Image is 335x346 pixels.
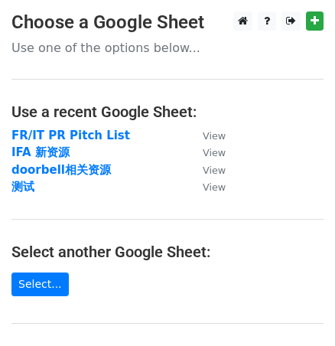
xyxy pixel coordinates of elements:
[11,180,34,194] a: 测试
[203,181,226,193] small: View
[203,130,226,142] small: View
[187,163,226,177] a: View
[11,103,324,121] h4: Use a recent Google Sheet:
[11,243,324,261] h4: Select another Google Sheet:
[187,180,226,194] a: View
[11,273,69,296] a: Select...
[11,40,324,56] p: Use one of the options below...
[11,163,111,177] a: doorbell相关资源
[11,11,324,34] h3: Choose a Google Sheet
[187,129,226,142] a: View
[11,145,70,159] a: IFA 新资源
[11,129,130,142] a: FR/IT PR Pitch List
[203,147,226,158] small: View
[203,165,226,176] small: View
[187,145,226,159] a: View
